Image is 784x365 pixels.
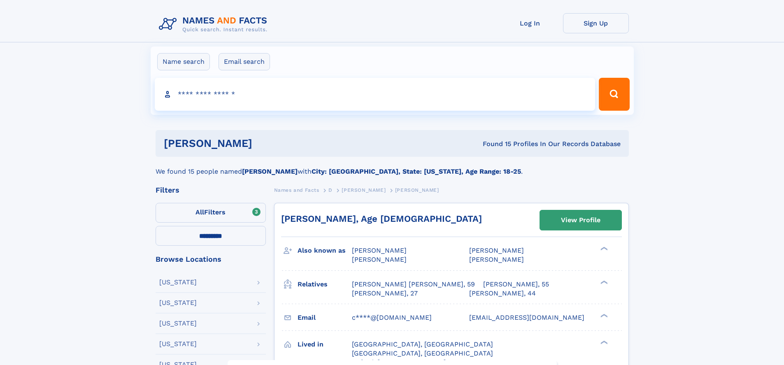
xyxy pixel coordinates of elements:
[598,246,608,251] div: ❯
[563,13,629,33] a: Sign Up
[483,280,549,289] a: [PERSON_NAME], 55
[156,256,266,263] div: Browse Locations
[469,246,524,254] span: [PERSON_NAME]
[497,13,563,33] a: Log In
[469,314,584,321] span: [EMAIL_ADDRESS][DOMAIN_NAME]
[352,256,407,263] span: [PERSON_NAME]
[156,13,274,35] img: Logo Names and Facts
[469,256,524,263] span: [PERSON_NAME]
[219,53,270,70] label: Email search
[352,280,475,289] a: [PERSON_NAME] [PERSON_NAME], 59
[242,167,298,175] b: [PERSON_NAME]
[599,78,629,111] button: Search Button
[274,185,319,195] a: Names and Facts
[156,186,266,194] div: Filters
[561,211,600,230] div: View Profile
[157,53,210,70] label: Name search
[298,244,352,258] h3: Also known as
[155,78,596,111] input: search input
[298,277,352,291] h3: Relatives
[159,320,197,327] div: [US_STATE]
[328,187,333,193] span: D
[195,208,204,216] span: All
[159,300,197,306] div: [US_STATE]
[298,311,352,325] h3: Email
[312,167,521,175] b: City: [GEOGRAPHIC_DATA], State: [US_STATE], Age Range: 18-25
[159,279,197,286] div: [US_STATE]
[352,340,493,348] span: [GEOGRAPHIC_DATA], [GEOGRAPHIC_DATA]
[368,139,621,149] div: Found 15 Profiles In Our Records Database
[395,187,439,193] span: [PERSON_NAME]
[598,279,608,285] div: ❯
[352,349,493,357] span: [GEOGRAPHIC_DATA], [GEOGRAPHIC_DATA]
[156,203,266,223] label: Filters
[328,185,333,195] a: D
[598,339,608,345] div: ❯
[156,157,629,177] div: We found 15 people named with .
[281,214,482,224] a: [PERSON_NAME], Age [DEMOGRAPHIC_DATA]
[342,185,386,195] a: [PERSON_NAME]
[469,289,536,298] a: [PERSON_NAME], 44
[352,246,407,254] span: [PERSON_NAME]
[598,313,608,318] div: ❯
[352,289,418,298] a: [PERSON_NAME], 27
[159,341,197,347] div: [US_STATE]
[164,138,368,149] h1: [PERSON_NAME]
[540,210,621,230] a: View Profile
[342,187,386,193] span: [PERSON_NAME]
[298,337,352,351] h3: Lived in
